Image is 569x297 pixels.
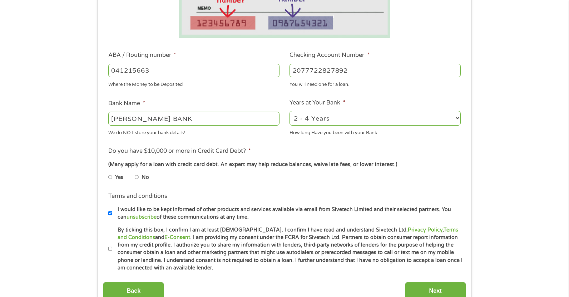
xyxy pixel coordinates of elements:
div: (Many apply for a loan with credit card debt. An expert may help reduce balances, waive late fees... [108,161,461,169]
label: Yes [115,174,123,181]
label: ABA / Routing number [108,52,176,59]
label: Bank Name [108,100,145,107]
label: Do you have $10,000 or more in Credit Card Debt? [108,147,251,155]
div: You will need one for a loan. [290,79,461,88]
a: unsubscribe [127,214,157,220]
a: Terms and Conditions [118,227,458,240]
input: 345634636 [290,64,461,77]
label: No [142,174,149,181]
a: E-Consent [164,234,190,240]
div: We do NOT store your bank details! [108,127,279,136]
label: By ticking this box, I confirm I am at least [DEMOGRAPHIC_DATA]. I confirm I have read and unders... [112,226,463,272]
label: Years at Your Bank [290,99,345,107]
label: Terms and conditions [108,193,167,200]
label: I would like to be kept informed of other products and services available via email from Sivetech... [112,206,463,221]
label: Checking Account Number [290,52,369,59]
input: 263177916 [108,64,279,77]
div: Where the Money to be Deposited [108,79,279,88]
a: Privacy Policy [408,227,442,233]
div: How long Have you been with your Bank [290,127,461,136]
